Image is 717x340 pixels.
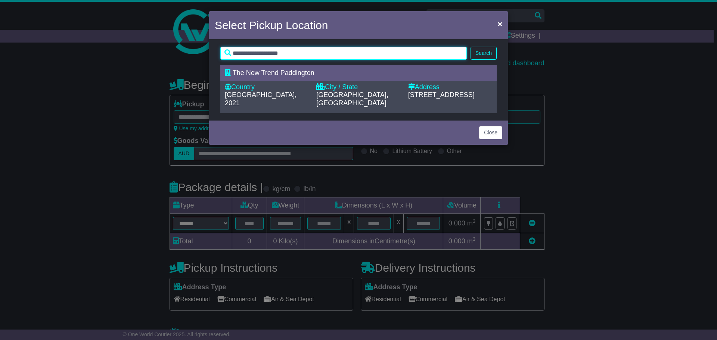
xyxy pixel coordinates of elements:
button: Close [494,16,506,31]
button: Close [479,126,502,139]
div: City / State [316,83,400,91]
button: Search [471,47,497,60]
h4: Select Pickup Location [215,17,328,34]
span: The New Trend Paddington [233,69,314,77]
span: [STREET_ADDRESS] [408,91,475,99]
span: [GEOGRAPHIC_DATA], 2021 [225,91,297,107]
span: × [498,19,502,28]
span: [GEOGRAPHIC_DATA], [GEOGRAPHIC_DATA] [316,91,388,107]
div: Address [408,83,492,91]
div: Country [225,83,309,91]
